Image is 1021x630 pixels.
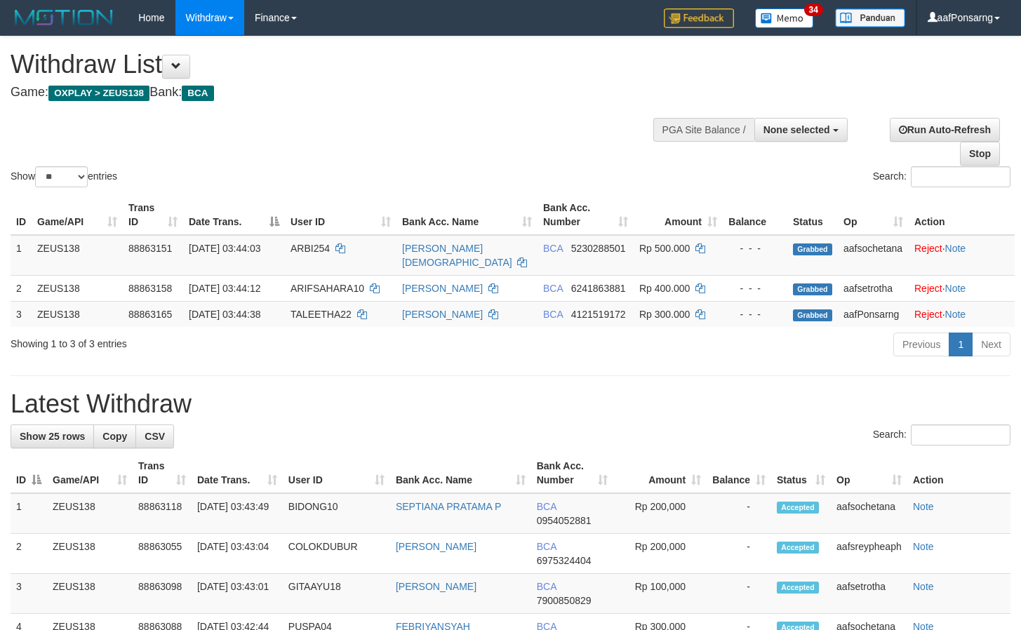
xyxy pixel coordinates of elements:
td: aafsetrotha [838,275,909,301]
td: [DATE] 03:43:49 [192,493,283,534]
span: Rp 300.000 [639,309,690,320]
a: Run Auto-Refresh [890,118,1000,142]
th: Date Trans.: activate to sort column ascending [192,453,283,493]
span: 88863165 [128,309,172,320]
td: aafsetrotha [831,574,907,614]
span: Copy 0954052881 to clipboard [537,515,592,526]
button: None selected [754,118,848,142]
img: panduan.png [835,8,905,27]
th: Date Trans.: activate to sort column descending [183,195,285,235]
th: Op: activate to sort column ascending [838,195,909,235]
span: BCA [543,309,563,320]
td: Rp 200,000 [613,493,707,534]
th: Amount: activate to sort column ascending [634,195,723,235]
span: 88863158 [128,283,172,294]
span: Copy 6241863881 to clipboard [571,283,626,294]
label: Show entries [11,166,117,187]
th: ID [11,195,32,235]
td: 2 [11,275,32,301]
span: Copy [102,431,127,442]
td: 3 [11,574,47,614]
div: - - - [728,241,782,255]
td: - [707,534,771,574]
td: ZEUS138 [47,534,133,574]
span: [DATE] 03:44:38 [189,309,260,320]
span: Show 25 rows [20,431,85,442]
td: 1 [11,493,47,534]
td: aafsochetana [831,493,907,534]
a: [PERSON_NAME][DEMOGRAPHIC_DATA] [402,243,512,268]
th: User ID: activate to sort column ascending [285,195,396,235]
img: Feedback.jpg [664,8,734,28]
th: Bank Acc. Name: activate to sort column ascending [396,195,538,235]
span: 34 [804,4,823,16]
a: Note [913,541,934,552]
td: ZEUS138 [47,493,133,534]
span: TALEETHA22 [291,309,352,320]
th: Action [909,195,1015,235]
a: Previous [893,333,949,356]
th: Balance: activate to sort column ascending [707,453,771,493]
span: None selected [763,124,830,135]
span: Accepted [777,582,819,594]
a: Note [913,501,934,512]
th: Amount: activate to sort column ascending [613,453,707,493]
td: 2 [11,534,47,574]
th: ID: activate to sort column descending [11,453,47,493]
td: 3 [11,301,32,327]
th: Game/API: activate to sort column ascending [47,453,133,493]
a: SEPTIANA PRATAMA P [396,501,501,512]
td: BIDONG10 [283,493,390,534]
a: Note [945,283,966,294]
td: 1 [11,235,32,276]
td: Rp 100,000 [613,574,707,614]
th: Bank Acc. Name: activate to sort column ascending [390,453,531,493]
td: [DATE] 03:43:01 [192,574,283,614]
span: BCA [543,283,563,294]
div: Showing 1 to 3 of 3 entries [11,331,415,351]
a: Note [945,243,966,254]
span: Copy 6975324404 to clipboard [537,555,592,566]
h4: Game: Bank: [11,86,667,100]
th: Trans ID: activate to sort column ascending [133,453,192,493]
td: ZEUS138 [32,235,123,276]
td: GITAAYU18 [283,574,390,614]
a: Next [972,333,1010,356]
span: ARIFSAHARA10 [291,283,364,294]
th: Action [907,453,1010,493]
div: - - - [728,307,782,321]
td: aafsochetana [838,235,909,276]
th: Bank Acc. Number: activate to sort column ascending [531,453,614,493]
a: Note [913,581,934,592]
th: Bank Acc. Number: activate to sort column ascending [538,195,634,235]
span: [DATE] 03:44:12 [189,283,260,294]
span: BCA [537,581,556,592]
span: Rp 400.000 [639,283,690,294]
a: [PERSON_NAME] [402,283,483,294]
span: BCA [182,86,213,101]
label: Search: [873,166,1010,187]
td: 88863118 [133,493,192,534]
h1: Withdraw List [11,51,667,79]
td: · [909,275,1015,301]
img: MOTION_logo.png [11,7,117,28]
th: Trans ID: activate to sort column ascending [123,195,183,235]
td: 88863098 [133,574,192,614]
span: [DATE] 03:44:03 [189,243,260,254]
a: Show 25 rows [11,424,94,448]
span: ARBI254 [291,243,330,254]
th: Status: activate to sort column ascending [771,453,831,493]
td: 88863055 [133,534,192,574]
span: Rp 500.000 [639,243,690,254]
td: · [909,235,1015,276]
td: · [909,301,1015,327]
td: aafsreypheaph [831,534,907,574]
a: Copy [93,424,136,448]
span: BCA [537,541,556,552]
a: 1 [949,333,973,356]
td: - [707,574,771,614]
a: Note [945,309,966,320]
span: CSV [145,431,165,442]
th: Game/API: activate to sort column ascending [32,195,123,235]
td: ZEUS138 [32,275,123,301]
